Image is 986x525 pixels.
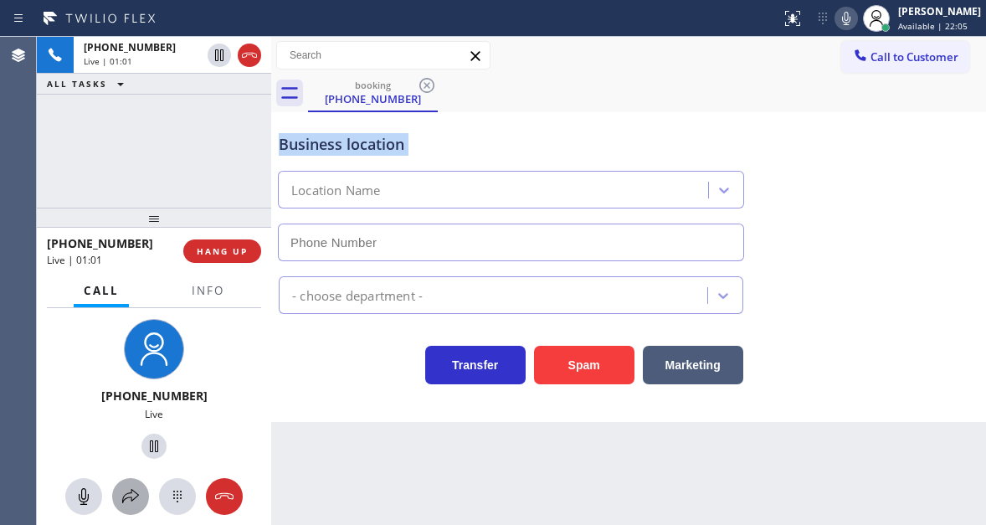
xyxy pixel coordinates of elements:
[643,346,743,384] button: Marketing
[101,388,208,404] span: [PHONE_NUMBER]
[206,478,243,515] button: Hang up
[870,49,958,64] span: Call to Customer
[835,7,858,30] button: Mute
[291,181,381,200] div: Location Name
[310,91,436,106] div: [PHONE_NUMBER]
[84,40,176,54] span: [PHONE_NUMBER]
[534,346,634,384] button: Spam
[279,133,743,156] div: Business location
[159,478,196,515] button: Open dialpad
[47,235,153,251] span: [PHONE_NUMBER]
[238,44,261,67] button: Hang up
[192,283,224,298] span: Info
[278,224,744,261] input: Phone Number
[208,44,231,67] button: Hold Customer
[292,286,423,305] div: - choose department -
[74,275,129,307] button: Call
[141,434,167,459] button: Hold Customer
[898,4,981,18] div: [PERSON_NAME]
[898,20,968,32] span: Available | 22:05
[182,275,234,307] button: Info
[310,79,436,91] div: booking
[145,407,163,421] span: Live
[47,253,102,267] span: Live | 01:01
[310,75,436,111] div: (516) 456-2202
[112,478,149,515] button: Open directory
[277,42,490,69] input: Search
[37,74,141,94] button: ALL TASKS
[47,78,107,90] span: ALL TASKS
[84,283,119,298] span: Call
[841,41,969,73] button: Call to Customer
[197,245,248,257] span: HANG UP
[425,346,526,384] button: Transfer
[65,478,102,515] button: Mute
[84,55,132,67] span: Live | 01:01
[183,239,261,263] button: HANG UP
